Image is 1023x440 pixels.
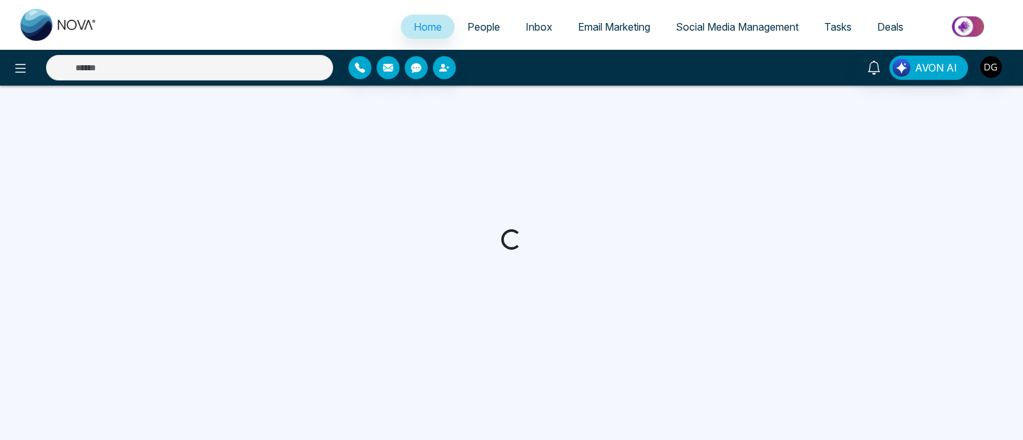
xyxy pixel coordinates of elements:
span: Deals [877,20,903,33]
span: Inbox [526,20,552,33]
span: People [467,20,500,33]
img: Lead Flow [893,59,910,77]
img: Nova CRM Logo [20,9,97,41]
span: Social Media Management [676,20,799,33]
img: Market-place.gif [923,12,1015,41]
button: AVON AI [889,56,968,80]
a: Tasks [811,15,864,39]
a: Email Marketing [565,15,663,39]
span: Tasks [824,20,852,33]
img: User Avatar [980,56,1002,78]
a: Inbox [513,15,565,39]
a: Social Media Management [663,15,811,39]
a: People [455,15,513,39]
span: Home [414,20,442,33]
a: Deals [864,15,916,39]
a: Home [401,15,455,39]
span: Email Marketing [578,20,650,33]
span: AVON AI [915,60,957,75]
